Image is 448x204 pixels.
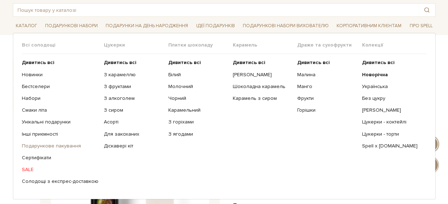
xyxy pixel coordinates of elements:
input: Пошук товару у каталозі [13,4,419,16]
a: Карамель з сиром [233,95,292,102]
b: Дивитись всі [104,59,136,65]
a: Молочний [168,83,227,90]
a: Новинки [22,72,98,78]
a: Корпоративним клієнтам [334,20,404,32]
a: Білий [168,72,227,78]
a: Ідеї подарунків [193,20,237,31]
a: Чорний [168,95,227,102]
a: Карамельний [168,107,227,113]
a: Шоколадна карамель [233,83,292,90]
a: Українська [362,83,421,90]
a: З алкоголем [104,95,163,102]
a: З сиром [104,107,163,113]
a: Набори [22,95,98,102]
a: Для закоханих [104,131,163,137]
a: З карамеллю [104,72,163,78]
a: Без цукру [362,95,421,102]
a: Асорті [104,119,163,125]
a: Дивитись всі [104,59,163,66]
a: Діскавері кіт [104,143,163,149]
a: Дивитись всі [233,59,292,66]
a: Смаки літа [22,107,98,113]
b: Дивитись всі [233,59,265,65]
a: Каталог [13,20,40,31]
a: Фрукти [297,95,356,102]
a: Spell x [DOMAIN_NAME] [362,143,421,149]
a: Малина [297,72,356,78]
span: Всі солодощі [22,42,104,48]
b: Новорічна [362,72,387,78]
a: [PERSON_NAME] [233,72,292,78]
a: Подарункове пакування [22,143,98,149]
a: Горішки [297,107,356,113]
a: Цукерки - коктейлі [362,119,421,125]
b: Дивитись всі [362,59,394,65]
b: Дивитись всі [168,59,201,65]
a: Про Spell [406,20,435,31]
span: Драже та сухофрукти [297,42,362,48]
b: Дивитись всі [297,59,330,65]
a: Манго [297,83,356,90]
span: Плитки шоколаду [168,42,233,48]
a: Новорічна [362,72,421,78]
a: Унікальні подарунки [22,119,98,125]
a: Сертифікати [22,155,98,161]
a: [PERSON_NAME] [362,107,421,113]
span: Карамель [233,42,297,48]
div: Каталог [13,33,435,199]
span: Колекції [362,42,426,48]
span: Цукерки [104,42,168,48]
a: З горіхами [168,119,227,125]
a: Дивитись всі [297,59,356,66]
a: Бестселери [22,83,98,90]
a: Інші приємності [22,131,98,137]
button: Пошук товару у каталозі [419,4,435,16]
a: З ягодами [168,131,227,137]
a: Солодощі з експрес-доставкою [22,178,98,185]
a: Подарункові набори вихователю [240,20,332,32]
a: Подарунки на День народження [103,20,191,31]
a: Дивитись всі [168,59,227,66]
a: SALE [22,166,98,173]
a: Дивитись всі [22,59,98,66]
a: З фруктами [104,83,163,90]
a: Дивитись всі [362,59,421,66]
b: Дивитись всі [22,59,54,65]
a: Подарункові набори [42,20,101,31]
a: Цукерки - торти [362,131,421,137]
